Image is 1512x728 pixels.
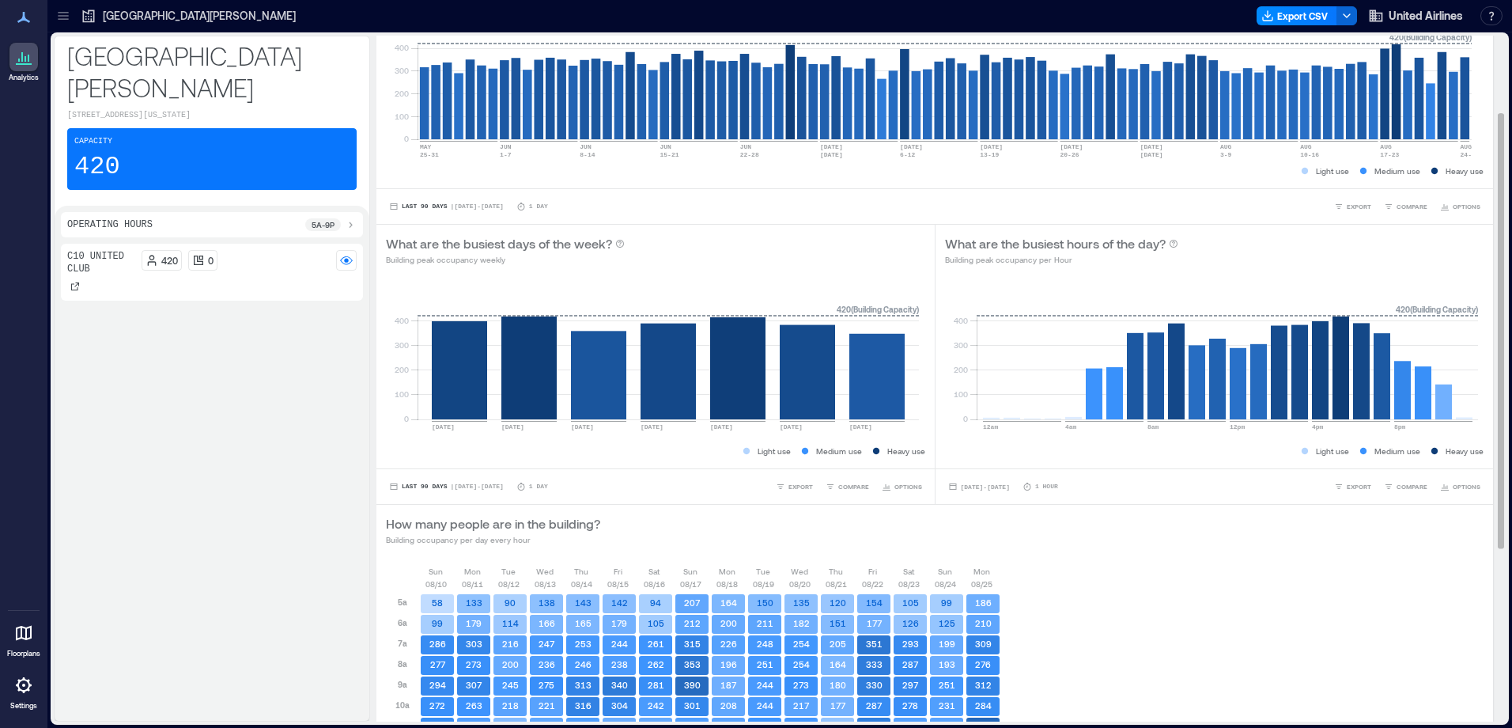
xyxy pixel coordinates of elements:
[1331,199,1374,214] button: EXPORT
[1140,143,1163,150] text: [DATE]
[830,639,846,649] text: 205
[429,680,446,690] text: 294
[720,680,737,690] text: 187
[539,700,555,711] text: 221
[867,618,883,628] text: 177
[939,700,955,711] text: 231
[529,482,548,491] p: 1 Day
[1220,143,1232,150] text: AUG
[1380,143,1392,150] text: AUG
[720,659,737,669] text: 196
[395,316,409,325] tspan: 400
[740,151,759,158] text: 22-28
[386,533,600,546] p: Building occupancy per day every hour
[879,479,925,495] button: OPTIONS
[404,414,409,423] tspan: 0
[386,514,600,533] p: How many people are in the building?
[395,112,409,121] tspan: 100
[611,700,628,711] text: 304
[758,445,791,457] p: Light use
[887,445,925,457] p: Heavy use
[575,700,592,711] text: 316
[1389,8,1463,24] span: United Airlines
[161,254,178,267] p: 420
[789,578,811,590] p: 08/20
[432,597,443,608] text: 58
[973,565,990,578] p: Mon
[404,134,409,143] tspan: 0
[945,234,1166,253] p: What are the busiest hours of the day?
[902,618,919,628] text: 126
[826,578,847,590] p: 08/21
[939,618,955,628] text: 125
[1380,151,1399,158] text: 17-23
[720,700,737,711] text: 208
[822,479,872,495] button: COMPARE
[684,700,701,711] text: 301
[866,680,883,690] text: 330
[386,199,507,214] button: Last 90 Days |[DATE]-[DATE]
[862,578,883,590] p: 08/22
[830,680,846,690] text: 180
[849,423,872,430] text: [DATE]
[575,659,592,669] text: 246
[466,618,482,628] text: 179
[719,565,735,578] p: Mon
[953,389,967,399] tspan: 100
[1060,143,1083,150] text: [DATE]
[501,423,524,430] text: [DATE]
[580,143,592,150] text: JUN
[902,680,919,690] text: 297
[720,597,737,608] text: 164
[580,151,595,158] text: 8-14
[2,614,45,663] a: Floorplans
[793,659,810,669] text: 254
[648,618,664,628] text: 105
[903,565,914,578] p: Sat
[894,482,922,491] span: OPTIONS
[571,423,594,430] text: [DATE]
[500,151,512,158] text: 1-7
[1381,199,1431,214] button: COMPARE
[1230,423,1245,430] text: 12pm
[1374,445,1420,457] p: Medium use
[757,597,773,608] text: 150
[648,700,664,711] text: 242
[1060,151,1079,158] text: 20-26
[395,699,410,711] p: 10a
[312,218,335,231] p: 5a - 9p
[398,678,407,691] p: 9a
[975,680,992,690] text: 312
[1461,143,1472,150] text: AUG
[386,479,507,495] button: Last 90 Days |[DATE]-[DATE]
[575,618,592,628] text: 165
[1147,423,1159,430] text: 8am
[902,597,919,608] text: 105
[644,578,665,590] p: 08/16
[1316,445,1349,457] p: Light use
[1446,165,1484,177] p: Heavy use
[902,639,919,649] text: 293
[614,565,622,578] p: Fri
[1453,202,1480,211] span: OPTIONS
[684,618,701,628] text: 212
[1461,151,1480,158] text: 24-30
[505,597,516,608] text: 90
[720,618,737,628] text: 200
[420,151,439,158] text: 25-31
[757,680,773,690] text: 244
[953,365,967,374] tspan: 200
[502,700,519,711] text: 218
[1374,165,1420,177] p: Medium use
[830,618,846,628] text: 151
[757,700,773,711] text: 244
[757,639,773,649] text: 248
[902,700,918,711] text: 278
[420,143,432,150] text: MAY
[529,202,548,211] p: 1 Day
[680,578,701,590] p: 08/17
[67,250,135,275] p: C10 United Club
[980,143,1003,150] text: [DATE]
[793,618,810,628] text: 182
[395,365,409,374] tspan: 200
